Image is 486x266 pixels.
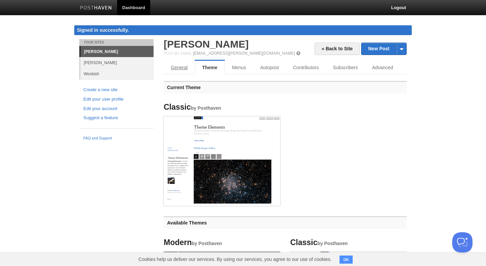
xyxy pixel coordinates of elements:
span: Post by Email [164,51,192,55]
a: [PERSON_NAME] [164,38,249,50]
a: Subscribers [326,61,365,74]
span: Cookies help us deliver our services. By using our services, you agree to our use of cookies. [132,252,338,266]
img: Posthaven-bar [80,6,112,11]
a: FAQ and Support [83,135,150,141]
div: Signed in successfully. [74,25,412,35]
a: New Post [361,43,406,55]
a: [PERSON_NAME] [81,46,154,57]
a: Contributors [286,61,326,74]
a: Edit your user profile [83,96,150,103]
h3: Available Themes [164,216,407,229]
a: [PERSON_NAME] [80,57,154,68]
li: Your Sites [79,39,154,46]
small: by Posthaven [192,241,222,246]
a: Wonkish [80,68,154,79]
a: Theme [195,61,225,74]
h4: Classic [290,238,407,247]
button: OK [340,256,353,264]
a: General [164,61,195,74]
a: Menus [225,61,253,74]
h3: Current Theme [164,81,407,94]
small: by Posthaven [191,106,221,111]
img: Screenshot [164,116,280,204]
a: « Back to Site [315,43,360,55]
a: Edit your account [83,105,150,112]
h4: Classic [164,103,280,111]
a: Create a new site [83,86,150,94]
small: by Posthaven [318,241,348,246]
a: Advanced [365,61,400,74]
a: [EMAIL_ADDRESS][PERSON_NAME][DOMAIN_NAME] [193,51,295,56]
iframe: Help Scout Beacon - Open [452,232,473,252]
h4: Modern [164,238,280,247]
a: Suggest a feature [83,114,150,122]
a: Autopost [253,61,286,74]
